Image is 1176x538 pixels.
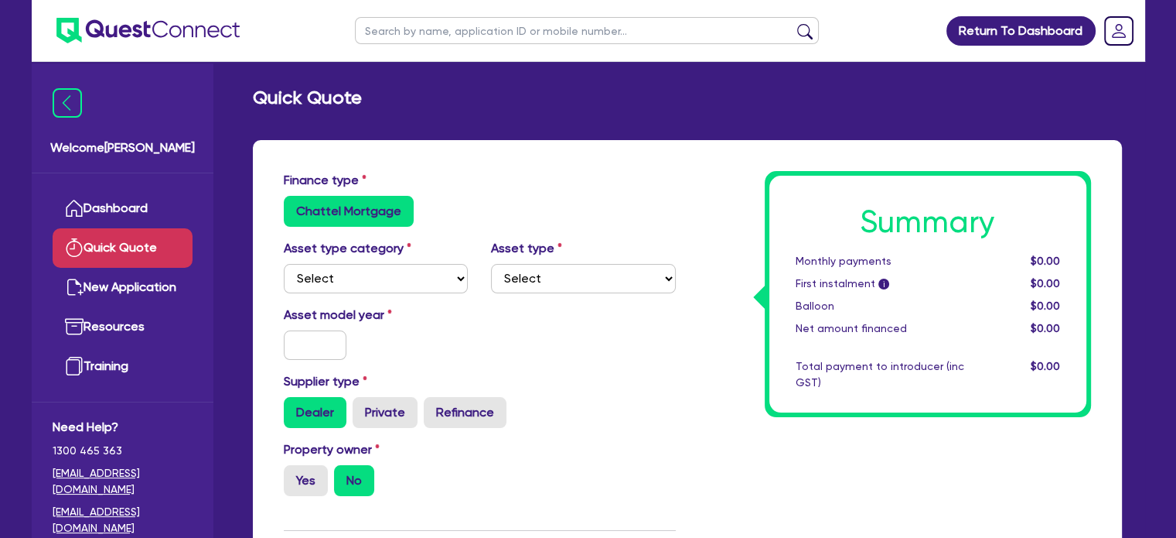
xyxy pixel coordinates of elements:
[491,239,562,258] label: Asset type
[56,18,240,43] img: quest-connect-logo-blue
[53,443,193,459] span: 1300 465 363
[53,347,193,386] a: Training
[53,307,193,347] a: Resources
[284,171,366,190] label: Finance type
[878,279,889,290] span: i
[1030,360,1059,372] span: $0.00
[65,317,84,336] img: resources
[784,320,976,337] div: Net amount financed
[65,278,84,296] img: new-application
[272,306,480,324] label: Asset model year
[53,504,193,536] a: [EMAIL_ADDRESS][DOMAIN_NAME]
[284,372,367,391] label: Supplier type
[53,189,193,228] a: Dashboard
[1030,277,1059,290] span: $0.00
[53,88,82,118] img: icon-menu-close
[1099,11,1139,51] a: Dropdown toggle
[784,276,976,292] div: First instalment
[253,87,362,109] h2: Quick Quote
[284,239,411,258] label: Asset type category
[1030,300,1059,312] span: $0.00
[784,253,976,269] div: Monthly payments
[53,268,193,307] a: New Application
[1030,255,1059,267] span: $0.00
[284,196,414,227] label: Chattel Mortgage
[424,397,506,428] label: Refinance
[355,17,819,44] input: Search by name, application ID or mobile number...
[946,16,1096,46] a: Return To Dashboard
[353,397,418,428] label: Private
[65,357,84,375] img: training
[284,440,380,459] label: Property owner
[284,465,328,496] label: Yes
[284,397,346,428] label: Dealer
[53,465,193,498] a: [EMAIL_ADDRESS][DOMAIN_NAME]
[784,298,976,314] div: Balloon
[1030,322,1059,334] span: $0.00
[796,204,1060,241] h1: Summary
[334,465,374,496] label: No
[784,358,976,391] div: Total payment to introducer (inc GST)
[65,238,84,257] img: quick-quote
[53,418,193,437] span: Need Help?
[50,139,195,157] span: Welcome [PERSON_NAME]
[53,228,193,268] a: Quick Quote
